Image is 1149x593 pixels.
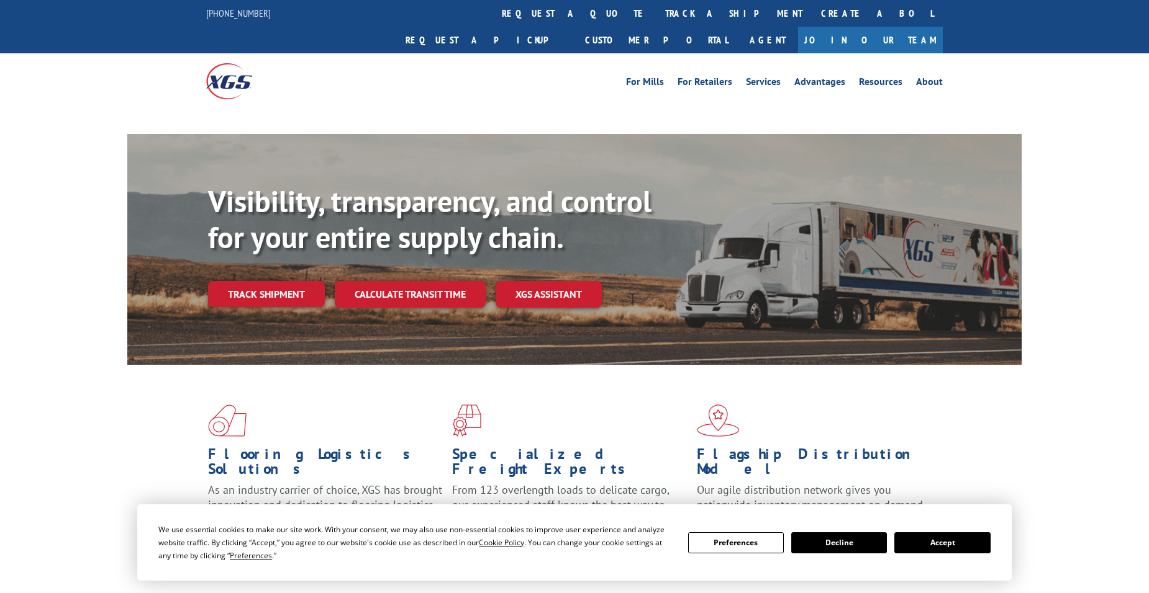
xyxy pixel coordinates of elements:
span: Our agile distribution network gives you nationwide inventory management on demand. [697,483,925,512]
h1: Flooring Logistics Solutions [208,447,443,483]
a: XGS ASSISTANT [496,281,602,308]
a: Services [746,77,781,91]
h1: Specialized Freight Experts [452,447,687,483]
a: About [916,77,943,91]
button: Preferences [688,532,784,553]
div: Cookie Consent Prompt [137,504,1012,581]
a: Request a pickup [396,27,576,53]
button: Decline [791,532,887,553]
img: xgs-icon-focused-on-flooring-red [452,404,481,437]
p: From 123 overlength loads to delicate cargo, our experienced staff knows the best way to move you... [452,483,687,538]
a: For Mills [626,77,664,91]
a: Track shipment [208,281,325,307]
img: xgs-icon-flagship-distribution-model-red [697,404,740,437]
span: As an industry carrier of choice, XGS has brought innovation and dedication to flooring logistics... [208,483,442,527]
b: Visibility, transparency, and control for your entire supply chain. [208,182,652,256]
a: Resources [859,77,902,91]
a: For Retailers [678,77,732,91]
button: Accept [894,532,990,553]
div: We use essential cookies to make our site work. With your consent, we may also use non-essential ... [158,523,673,562]
a: Customer Portal [576,27,737,53]
a: Join Our Team [798,27,943,53]
a: Calculate transit time [335,281,486,308]
a: [PHONE_NUMBER] [206,7,271,19]
span: Cookie Policy [479,537,524,548]
h1: Flagship Distribution Model [697,447,932,483]
a: Agent [737,27,798,53]
a: Advantages [794,77,845,91]
span: Preferences [230,550,272,561]
img: xgs-icon-total-supply-chain-intelligence-red [208,404,247,437]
